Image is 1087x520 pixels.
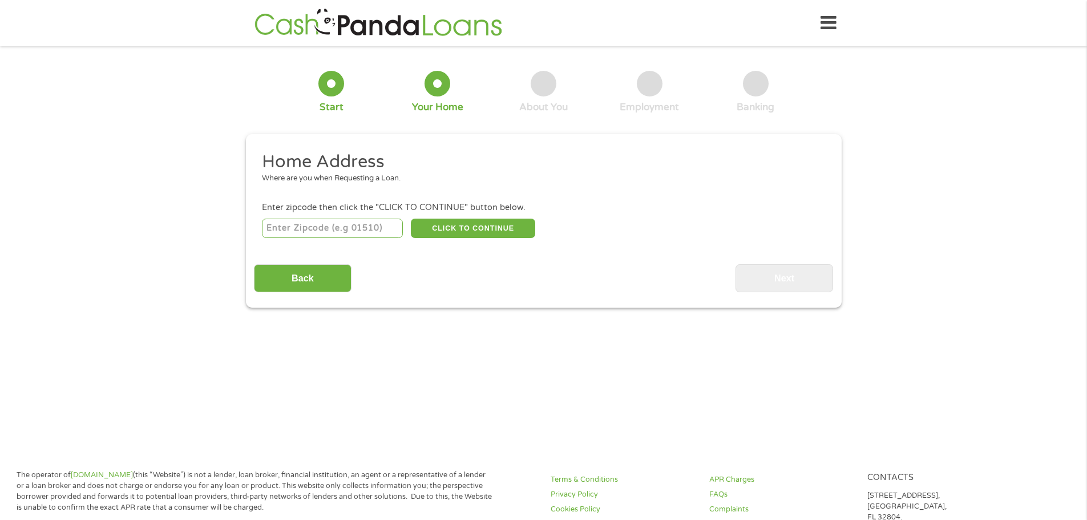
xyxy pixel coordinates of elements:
div: Where are you when Requesting a Loan. [262,173,817,184]
div: Start [320,101,344,114]
a: [DOMAIN_NAME] [71,470,133,479]
input: Back [254,264,351,292]
div: Enter zipcode then click the "CLICK TO CONTINUE" button below. [262,201,825,214]
input: Enter Zipcode (e.g 01510) [262,219,403,238]
input: Next [736,264,833,292]
h2: Home Address [262,151,817,174]
h4: Contacts [867,473,1012,483]
div: About You [519,101,568,114]
a: Complaints [709,504,854,515]
div: Banking [737,101,774,114]
div: Your Home [412,101,463,114]
a: Privacy Policy [551,489,696,500]
p: The operator of (this “Website”) is not a lender, loan broker, financial institution, an agent or... [17,470,492,513]
a: Cookies Policy [551,504,696,515]
a: FAQs [709,489,854,500]
a: Terms & Conditions [551,474,696,485]
div: Employment [620,101,679,114]
a: APR Charges [709,474,854,485]
button: CLICK TO CONTINUE [411,219,535,238]
img: GetLoanNow Logo [251,7,506,39]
